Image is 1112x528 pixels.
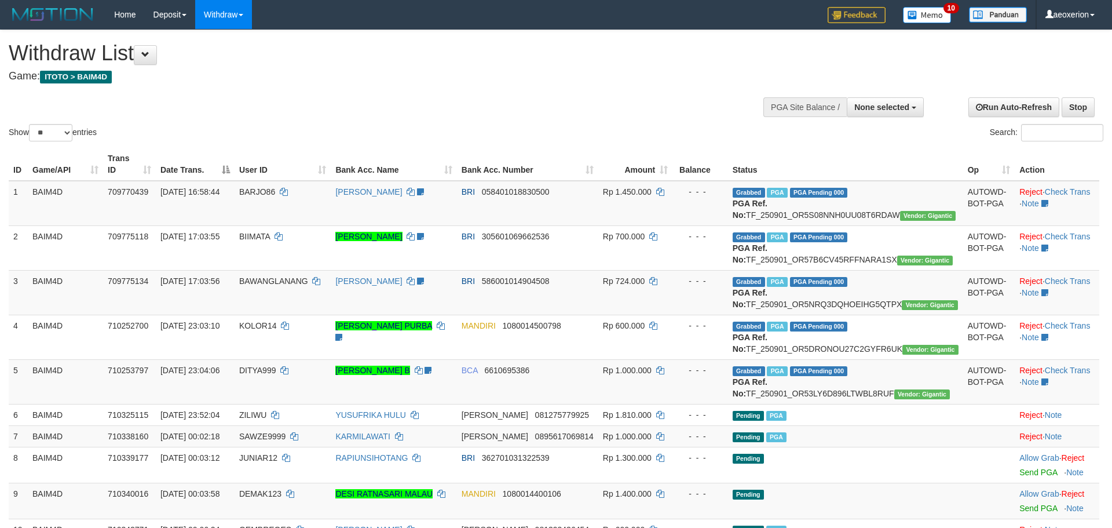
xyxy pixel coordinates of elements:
[331,148,456,181] th: Bank Acc. Name: activate to sort column ascending
[903,7,952,23] img: Button%20Memo.svg
[897,256,953,265] span: Vendor URL: https://order5.1velocity.biz
[482,187,550,196] span: Copy 058401018830500 to clipboard
[767,322,787,332] span: Marked by aeoriva
[1022,288,1039,297] a: Note
[239,366,276,375] span: DITYA999
[503,489,561,498] span: Copy 1080014400106 to clipboard
[28,148,103,181] th: Game/API: activate to sort column ascending
[482,453,550,463] span: Copy 362701031322539 to clipboard
[733,243,767,264] b: PGA Ref. No:
[9,359,28,404] td: 5
[1019,410,1042,420] a: Reject
[854,103,909,112] span: None selected
[733,454,764,464] span: Pending
[990,124,1103,141] label: Search:
[335,489,433,498] a: DESI RATNASARI MALAU
[677,488,723,500] div: - - -
[160,232,220,241] span: [DATE] 17:03:55
[335,410,405,420] a: YUSUFRIKA HULU
[790,277,848,287] span: PGA Pending
[484,366,529,375] span: Copy 6610695386 to clipboard
[28,425,103,447] td: BAIM4D
[28,270,103,315] td: BAIM4D
[902,345,959,355] span: Vendor URL: https://order5.1velocity.biz
[335,366,409,375] a: [PERSON_NAME] B
[828,7,886,23] img: Feedback.jpg
[677,409,723,421] div: - - -
[790,188,848,198] span: PGA Pending
[9,124,97,141] label: Show entries
[677,431,723,442] div: - - -
[1062,489,1085,498] a: Reject
[963,181,1015,226] td: AUTOWD-BOT-PGA
[1062,453,1085,463] a: Reject
[9,225,28,270] td: 2
[728,270,963,315] td: TF_250901_OR5NRQ3DQHOEIHG5QTPX
[1021,124,1103,141] input: Search:
[9,404,28,425] td: 6
[677,186,723,198] div: - - -
[462,366,478,375] span: BCA
[733,199,767,220] b: PGA Ref. No:
[968,97,1059,117] a: Run Auto-Refresh
[1045,366,1091,375] a: Check Trans
[963,315,1015,359] td: AUTOWD-BOT-PGA
[1019,276,1042,286] a: Reject
[766,432,787,442] span: Marked by aeolutan
[1019,453,1059,463] a: Allow Grab
[335,187,402,196] a: [PERSON_NAME]
[603,432,652,441] span: Rp 1.000.000
[239,432,286,441] span: SAWZE9999
[156,148,235,181] th: Date Trans.: activate to sort column descending
[728,359,963,404] td: TF_250901_OR53LY6D896LTWBL8RUF
[902,300,958,310] span: Vendor URL: https://order5.1velocity.biz
[1062,97,1095,117] a: Stop
[677,275,723,287] div: - - -
[1015,483,1099,519] td: ·
[1022,333,1039,342] a: Note
[767,277,787,287] span: Marked by aeoyuva
[1015,270,1099,315] td: · ·
[790,232,848,242] span: PGA Pending
[963,225,1015,270] td: AUTOWD-BOT-PGA
[9,425,28,447] td: 7
[1045,232,1091,241] a: Check Trans
[733,377,767,398] b: PGA Ref. No:
[335,453,408,463] a: RAPIUNSIHOTANG
[733,277,765,287] span: Grabbed
[9,447,28,483] td: 8
[733,333,767,354] b: PGA Ref. No:
[462,321,496,330] span: MANDIRI
[943,3,959,13] span: 10
[1015,359,1099,404] td: · ·
[728,181,963,226] td: TF_250901_OR5S08NNH0UU08T6RDAW
[677,452,723,464] div: - - -
[733,188,765,198] span: Grabbed
[603,187,652,196] span: Rp 1.450.000
[160,432,220,441] span: [DATE] 00:02:18
[603,489,652,498] span: Rp 1.400.000
[239,187,275,196] span: BARJO86
[728,315,963,359] td: TF_250901_OR5DRONOU27C2GYFR6UK
[767,188,787,198] span: Marked by aeoyuva
[160,321,220,330] span: [DATE] 23:03:10
[108,432,148,441] span: 710338160
[457,148,598,181] th: Bank Acc. Number: activate to sort column ascending
[603,321,645,330] span: Rp 600.000
[603,453,652,463] span: Rp 1.300.000
[108,276,148,286] span: 709775134
[335,321,432,330] a: [PERSON_NAME] PURBA
[603,410,652,420] span: Rp 1.810.000
[462,432,528,441] span: [PERSON_NAME]
[108,321,148,330] span: 710252700
[1045,432,1062,441] a: Note
[728,148,963,181] th: Status
[160,489,220,498] span: [DATE] 00:03:58
[733,490,764,500] span: Pending
[239,276,308,286] span: BAWANGLANANG
[108,410,148,420] span: 710325115
[733,232,765,242] span: Grabbed
[900,211,956,221] span: Vendor URL: https://order5.1velocity.biz
[239,410,266,420] span: ZILIWU
[239,453,277,463] span: JUNIAR12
